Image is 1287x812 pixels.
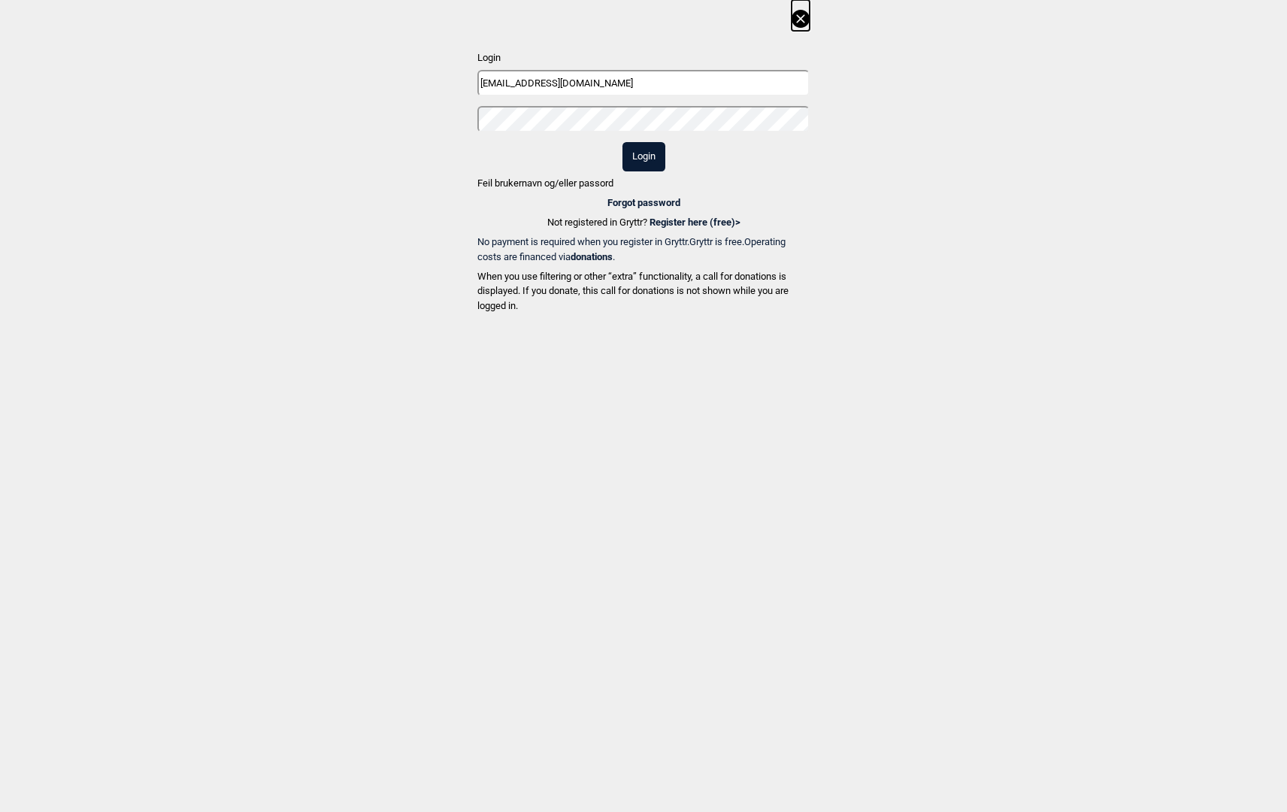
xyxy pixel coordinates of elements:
p: Feil brukernavn og/eller passord [477,176,810,191]
a: Forgot password [607,197,680,208]
p: Not registered in Gryttr? [547,215,740,230]
input: Email [477,70,810,96]
button: Login [622,142,665,171]
a: No payment is required when you register in Gryttr.Gryttr is free.Operating costs are financed vi... [477,235,810,264]
p: No payment is required when you register in Gryttr. Gryttr is free. Operating costs are financed ... [477,235,810,264]
p: Login [477,50,810,65]
a: Register here (free)> [650,217,740,228]
b: donations [571,251,613,262]
p: When you use filtering or other “extra” functionality, a call for donations is displayed. If you ... [477,269,810,314]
